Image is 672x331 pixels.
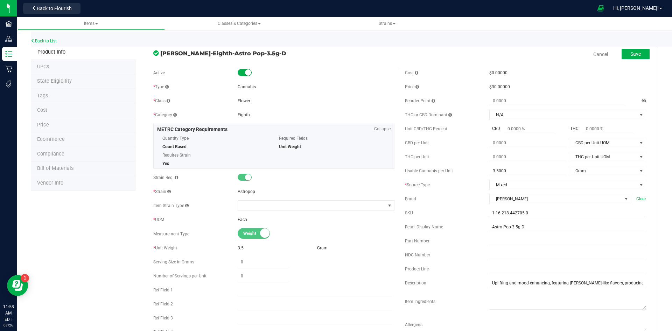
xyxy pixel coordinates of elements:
span: THC or CBD Dominant [405,112,452,117]
span: Reorder Point [405,98,435,103]
button: Back to Flourish [23,3,80,14]
span: Quantity Type [162,133,269,144]
inline-svg: Tags [5,81,12,88]
span: Strains [379,21,395,26]
span: NDC Number [405,253,430,257]
span: CBD [489,125,503,132]
span: Back to Flourish [37,6,72,11]
span: Cost [37,107,47,113]
p: 11:58 AM EDT [3,304,14,323]
inline-svg: Retail [5,65,12,73]
span: Unit Weight [153,246,177,250]
span: Hi, [PERSON_NAME]! [613,5,659,11]
span: [PERSON_NAME]-Eighth-Astro Pop-3.5g-D [160,49,394,57]
span: select [637,152,646,162]
span: CBD per Unit [405,140,429,145]
span: Classes & Categories [218,21,261,26]
span: Items [84,21,98,26]
span: Requires Strain [162,150,269,160]
span: Compliance [37,151,64,157]
span: Count Based [162,144,187,149]
span: Gram [569,166,637,176]
span: Flower [238,98,250,103]
span: Ref Field 1 [153,288,173,292]
a: Back to List [31,39,57,43]
span: Gram [317,246,328,250]
span: Type [153,84,169,89]
span: Product Info [37,49,65,55]
span: Tag [37,78,72,84]
span: Serving Size in Grams [153,260,194,264]
input: 0 [238,271,290,281]
a: Cancel [593,51,608,58]
span: $30.00000 [489,84,510,89]
span: UOM [153,217,164,222]
span: Weight [243,228,275,239]
span: Each [238,217,247,222]
iframe: Resource center [7,275,28,296]
span: Price [405,84,419,89]
span: Astropop [238,189,255,194]
span: N/A [490,110,637,120]
button: Save [622,49,650,59]
span: Ref Field 2 [153,302,173,306]
span: THC per Unit [405,154,429,159]
span: Ref Field 3 [153,316,173,320]
span: Item Ingredients [405,299,435,304]
span: Number of Servings per Unit [153,274,206,278]
span: Strain Req. [153,175,178,180]
span: Save [630,51,641,57]
span: Price [37,122,49,128]
span: Open Ecommerce Menu [593,1,609,15]
span: CBD per Unit UOM [569,138,637,148]
span: METRC Category Requirements [157,126,227,132]
span: Unit CBD/THC Percent [405,126,447,131]
span: Brand [405,196,416,201]
input: 0.0000 % [582,124,635,134]
span: Cannabis [238,84,256,89]
inline-svg: Distribution [5,35,12,42]
span: Strain [153,189,171,194]
span: [PERSON_NAME] [490,194,622,204]
span: Allergens [405,322,422,327]
span: Required Fields [279,133,385,144]
span: Product Line [405,267,429,271]
input: 0.0000 [489,138,567,148]
span: Measurement Type [153,232,189,236]
input: 0 [238,257,290,267]
p: 08/26 [3,323,14,328]
span: Part Number [405,239,429,243]
span: Mixed [490,180,637,190]
span: ea [642,96,646,106]
span: select [637,138,646,148]
input: 0.0000 [489,96,626,106]
span: $0.00000 [489,70,507,75]
span: Item Strain Type [153,203,189,208]
span: Bill of Materials [37,165,73,171]
span: In Sync [153,49,159,57]
span: Ecommerce [37,136,65,142]
span: Active [153,70,165,75]
span: select [637,110,646,120]
input: 0.0000 % [504,124,556,134]
span: Eighth [238,112,250,117]
span: Source Type [405,182,430,187]
input: 3.5000 [489,166,567,176]
span: Clear [636,196,646,202]
span: Usable Cannabis per Unit [405,168,453,173]
span: select [637,166,646,176]
span: Unit Weight [279,144,301,149]
span: Yes [162,161,169,166]
span: THC [567,125,581,132]
span: Tag [37,93,48,99]
input: 0.0000 [489,152,567,162]
span: select [637,180,646,190]
span: Category [153,112,177,117]
span: THC per Unit UOM [569,152,637,162]
span: Description [405,281,426,285]
inline-svg: Inventory [5,50,12,57]
span: 3.5 [238,246,244,250]
span: SKU [405,211,413,215]
span: Vendor Info [37,180,63,186]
